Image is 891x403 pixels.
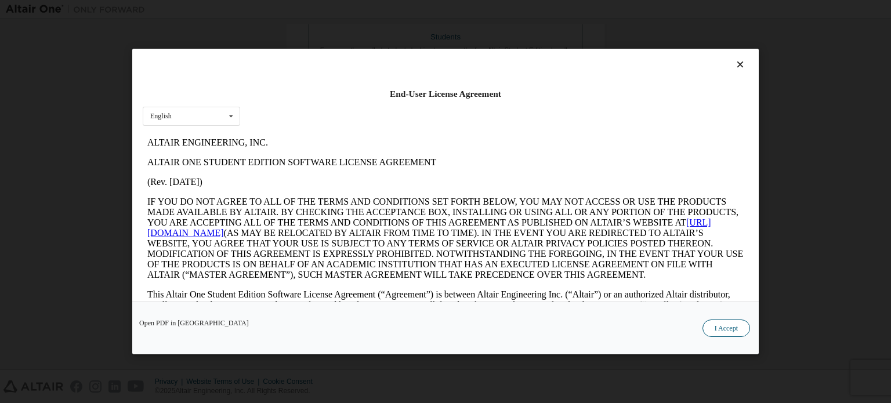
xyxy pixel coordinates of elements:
[5,85,568,105] a: [URL][DOMAIN_NAME]
[5,157,601,198] p: This Altair One Student Edition Software License Agreement (“Agreement”) is between Altair Engine...
[5,44,601,55] p: (Rev. [DATE])
[143,88,748,100] div: End-User License Agreement
[702,320,750,337] button: I Accept
[139,320,249,326] a: Open PDF in [GEOGRAPHIC_DATA]
[5,24,601,35] p: ALTAIR ONE STUDENT EDITION SOFTWARE LICENSE AGREEMENT
[5,64,601,147] p: IF YOU DO NOT AGREE TO ALL OF THE TERMS AND CONDITIONS SET FORTH BELOW, YOU MAY NOT ACCESS OR USE...
[150,112,172,119] div: English
[5,5,601,15] p: ALTAIR ENGINEERING, INC.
